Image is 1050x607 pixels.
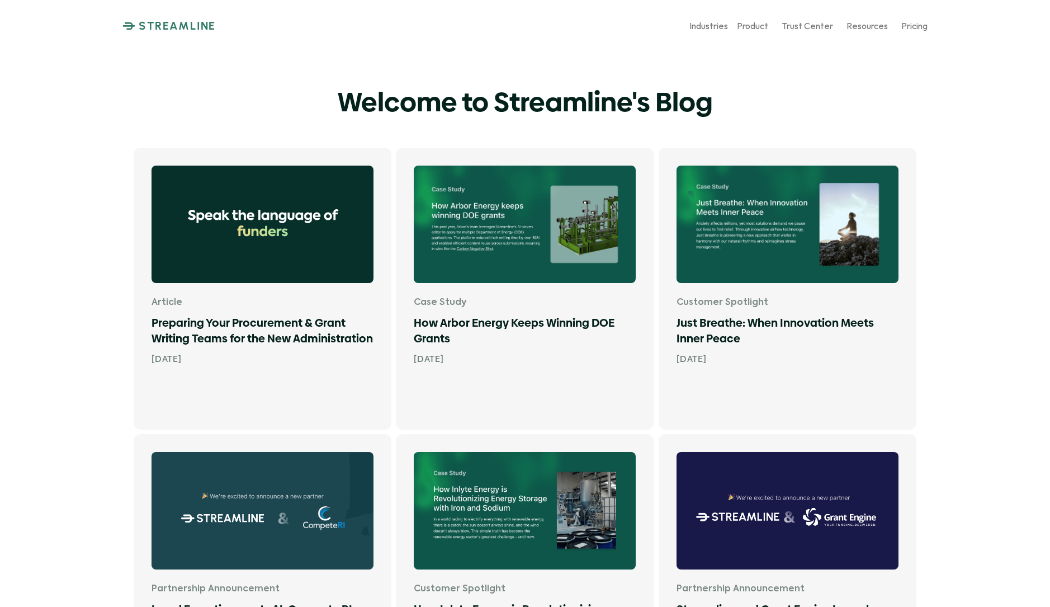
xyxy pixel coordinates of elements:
p: Case Study [414,297,636,309]
p: Product [737,20,768,31]
p: [DATE] [152,352,373,366]
img: How Inlyte Energy is Revolutionizing Energy Storage with Iron and Sodium [414,452,636,570]
h1: Just Breathe: When Innovation Meets Inner Peace [677,315,898,346]
p: Industries [689,20,728,31]
p: [DATE] [414,352,636,366]
a: Win government funding by speaking the language of fundersArticlePreparing Your Procurement & Gra... [134,148,391,430]
a: Pricing [901,16,928,36]
a: Customer SpotlightJust Breathe: When Innovation Meets Inner Peace[DATE] [659,148,916,430]
h1: Welcome to Streamline's Blog [338,83,713,121]
h1: How Arbor Energy Keeps Winning DOE Grants [414,315,636,346]
a: Trust Center [782,16,833,36]
p: Pricing [901,20,928,31]
p: STREAMLINE [139,19,216,32]
p: Customer Spotlight [414,583,636,595]
a: Resources [846,16,888,36]
img: Win government funding by speaking the language of funders [152,166,373,283]
img: Arbor Energy’s team leveraged Streamline’s AI-driven editor to apply for multiple Department of E... [414,166,636,283]
p: Partnership Announcement [677,583,898,595]
p: Customer Spotlight [677,297,898,309]
p: [DATE] [677,352,898,366]
p: Article [152,297,373,309]
a: STREAMLINE [122,19,216,32]
p: Partnership Announcement [152,583,373,595]
p: Resources [846,20,888,31]
a: Arbor Energy’s team leveraged Streamline’s AI-driven editor to apply for multiple Department of E... [396,148,654,430]
h1: Preparing Your Procurement & Grant Writing Teams for the New Administration [152,315,373,346]
p: Trust Center [782,20,833,31]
